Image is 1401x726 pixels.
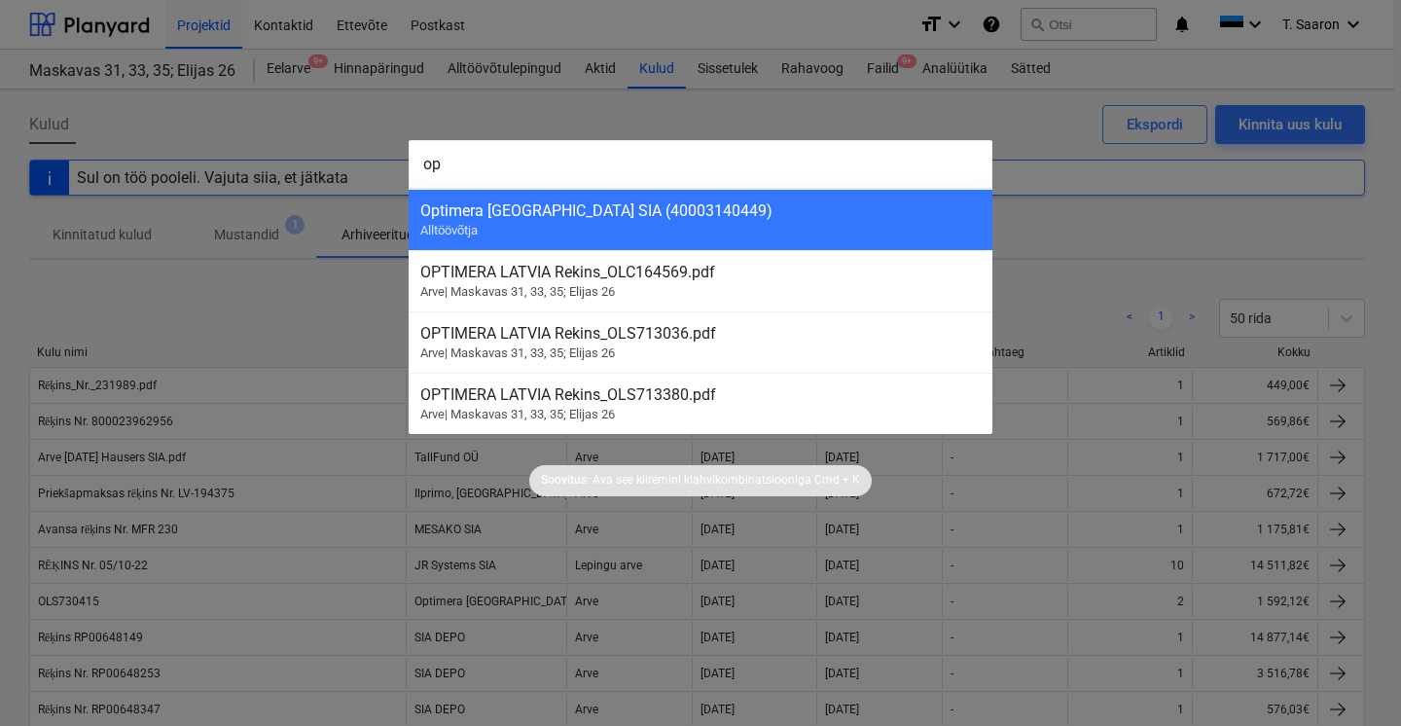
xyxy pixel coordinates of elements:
[420,223,478,237] span: Alltöövõtja
[541,472,590,489] p: Soovitus:
[420,345,615,360] span: Arve | Maskavas 31, 33, 35; Elijas 26
[420,284,615,299] span: Arve | Maskavas 31, 33, 35; Elijas 26
[420,263,981,281] div: OPTIMERA LATVIA Rekins_OLC164569.pdf
[814,472,860,489] p: Cmd + K
[409,250,992,311] div: OPTIMERA LATVIA Rekins_OLC164569.pdfArve| Maskavas 31, 33, 35; Elijas 26
[420,407,615,421] span: Arve | Maskavas 31, 33, 35; Elijas 26
[420,385,981,404] div: OPTIMERA LATVIA Rekins_OLS713380.pdf
[409,311,992,373] div: OPTIMERA LATVIA Rekins_OLS713036.pdfArve| Maskavas 31, 33, 35; Elijas 26
[1304,633,1401,726] iframe: Chat Widget
[409,373,992,434] div: OPTIMERA LATVIA Rekins_OLS713380.pdfArve| Maskavas 31, 33, 35; Elijas 26
[593,472,811,489] p: Ava see kiiremini klahvikombinatsiooniga
[409,140,992,189] input: Otsi projekte, eelarveridu, lepinguid, akte, alltöövõtjaid...
[409,189,992,250] div: Optimera [GEOGRAPHIC_DATA] SIA (40003140449)Alltöövõtja
[420,201,981,220] div: Optimera [GEOGRAPHIC_DATA] SIA (40003140449)
[420,324,981,343] div: OPTIMERA LATVIA Rekins_OLS713036.pdf
[529,465,872,496] div: Soovitus:Ava see kiiremini klahvikombinatsioonigaCmd + K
